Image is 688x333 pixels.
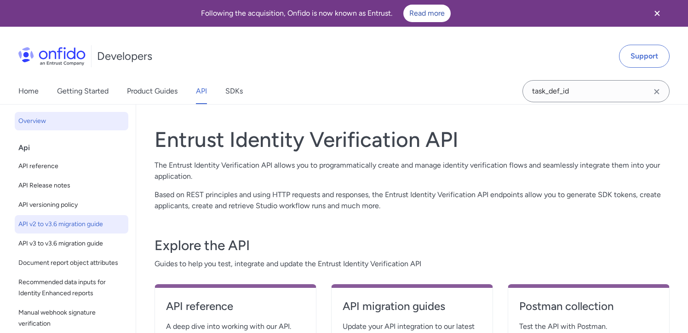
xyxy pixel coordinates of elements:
[155,236,670,255] h3: Explore the API
[651,86,662,97] svg: Clear search field button
[640,2,674,25] button: Close banner
[15,254,128,272] a: Document report object attributes
[18,78,39,104] a: Home
[18,180,125,191] span: API Release notes
[166,321,305,332] span: A deep dive into working with our API.
[18,307,125,329] span: Manual webhook signature verification
[155,127,670,152] h1: Entrust Identity Verification API
[522,80,670,102] input: Onfido search input field
[15,196,128,214] a: API versioning policy
[15,215,128,234] a: API v2 to v3.6 migration guide
[18,139,132,157] div: Api
[15,273,128,303] a: Recommended data inputs for Identity Enhanced reports
[225,78,243,104] a: SDKs
[519,321,658,332] span: Test the API with Postman.
[15,112,128,130] a: Overview
[619,45,670,68] a: Support
[18,238,125,249] span: API v3 to v3.6 migration guide
[519,299,658,321] a: Postman collection
[519,299,658,314] h4: Postman collection
[18,219,125,230] span: API v2 to v3.6 migration guide
[18,116,125,127] span: Overview
[652,8,663,19] svg: Close banner
[196,78,207,104] a: API
[18,199,125,210] span: API versioning policy
[97,49,152,64] h1: Developers
[15,304,128,333] a: Manual webhook signature verification
[403,5,451,22] a: Read more
[166,299,305,321] a: API reference
[343,299,482,321] a: API migration guides
[18,277,125,299] span: Recommended data inputs for Identity Enhanced reports
[15,176,128,195] a: API Release notes
[155,258,670,269] span: Guides to help you test, integrate and update the Entrust Identity Verification API
[57,78,109,104] a: Getting Started
[155,160,670,182] p: The Entrust Identity Verification API allows you to programmatically create and manage identity v...
[166,299,305,314] h4: API reference
[127,78,178,104] a: Product Guides
[18,47,86,65] img: Onfido Logo
[18,161,125,172] span: API reference
[15,157,128,175] a: API reference
[15,234,128,253] a: API v3 to v3.6 migration guide
[343,299,482,314] h4: API migration guides
[155,189,670,211] p: Based on REST principles and using HTTP requests and responses, the Entrust Identity Verification...
[18,257,125,269] span: Document report object attributes
[11,5,640,22] div: Following the acquisition, Onfido is now known as Entrust.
